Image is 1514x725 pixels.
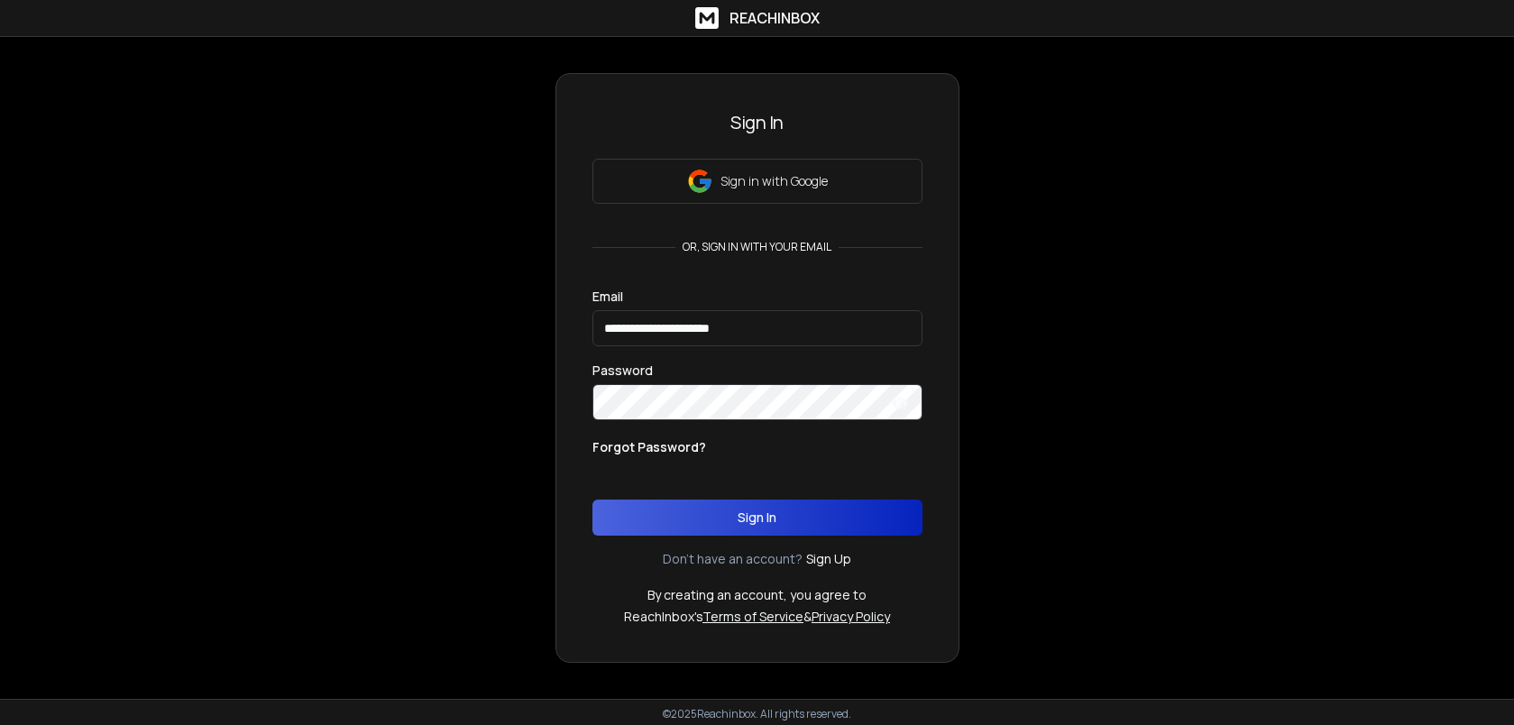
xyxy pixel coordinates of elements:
[592,500,922,536] button: Sign In
[806,550,851,568] a: Sign Up
[702,608,803,625] a: Terms of Service
[675,240,839,254] p: or, sign in with your email
[647,586,867,604] p: By creating an account, you agree to
[729,7,820,29] h1: ReachInbox
[592,290,623,303] label: Email
[592,364,653,377] label: Password
[663,550,803,568] p: Don't have an account?
[663,707,851,721] p: © 2025 Reachinbox. All rights reserved.
[812,608,890,625] a: Privacy Policy
[720,172,828,190] p: Sign in with Google
[695,7,820,29] a: ReachInbox
[592,159,922,204] button: Sign in with Google
[592,110,922,135] h3: Sign In
[592,438,706,456] p: Forgot Password?
[624,608,890,626] p: ReachInbox's &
